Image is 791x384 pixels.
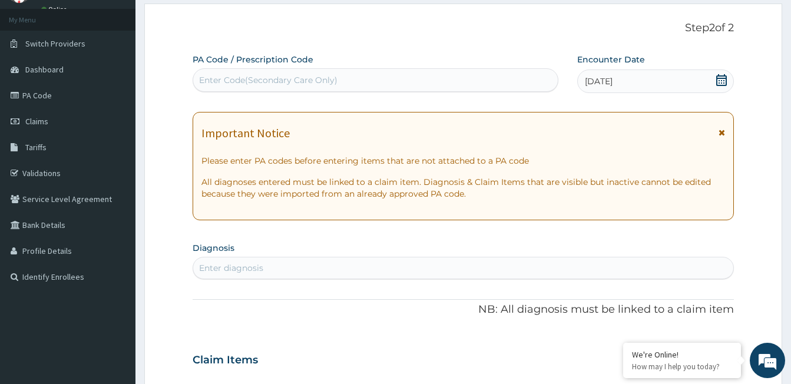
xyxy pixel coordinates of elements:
[199,262,263,274] div: Enter diagnosis
[25,38,85,49] span: Switch Providers
[193,354,258,367] h3: Claim Items
[41,5,69,14] a: Online
[193,302,734,317] p: NB: All diagnosis must be linked to a claim item
[193,22,734,35] p: Step 2 of 2
[22,59,48,88] img: d_794563401_company_1708531726252_794563401
[68,116,163,235] span: We're online!
[193,6,221,34] div: Minimize live chat window
[25,64,64,75] span: Dashboard
[201,155,725,167] p: Please enter PA codes before entering items that are not attached to a PA code
[193,242,234,254] label: Diagnosis
[199,74,337,86] div: Enter Code(Secondary Care Only)
[25,142,47,153] span: Tariffs
[632,362,732,372] p: How may I help you today?
[632,349,732,360] div: We're Online!
[25,116,48,127] span: Claims
[201,176,725,200] p: All diagnoses entered must be linked to a claim item. Diagnosis & Claim Items that are visible bu...
[201,127,290,140] h1: Important Notice
[585,75,613,87] span: [DATE]
[577,54,645,65] label: Encounter Date
[193,54,313,65] label: PA Code / Prescription Code
[61,66,198,81] div: Chat with us now
[6,257,224,299] textarea: Type your message and hit 'Enter'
